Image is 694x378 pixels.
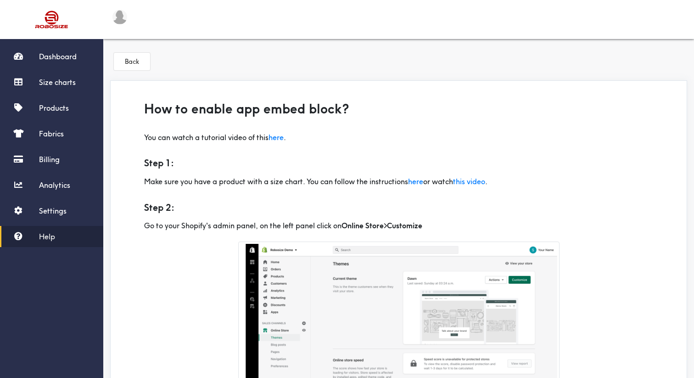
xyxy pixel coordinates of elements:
a: here [408,177,423,186]
span: Settings [39,206,67,215]
img: Robosize [17,7,86,32]
h3: How to enable app embed block? [144,100,654,118]
span: Billing [39,155,60,164]
span: Dashboard [39,52,77,61]
p: Make sure you have a product with a size chart. You can follow the instructions or watch . [144,173,654,186]
p: You can watch a tutorial video of this . [144,129,654,142]
span: Size charts [39,78,76,87]
span: Help [39,232,55,241]
span: Analytics [39,181,70,190]
button: Back [114,53,150,70]
b: Customize [387,221,422,230]
h5: Step 1: [144,146,654,169]
a: here [269,133,284,142]
span: Fabrics [39,129,64,138]
b: Online Store [341,221,384,230]
h5: Step 2: [144,190,654,214]
a: this video [453,177,485,186]
p: Go to your Shopify's admin panel, on the left panel click on > [144,217,654,231]
span: Products [39,103,69,113]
